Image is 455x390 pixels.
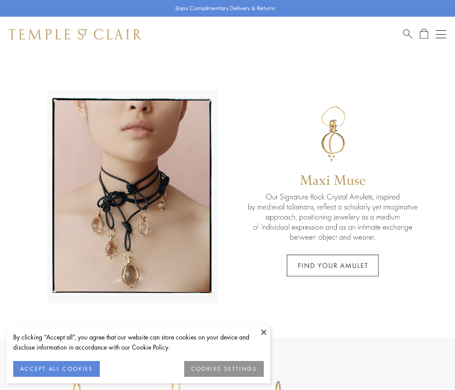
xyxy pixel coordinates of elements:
p: Enjoy Complimentary Delivery & Returns [175,4,275,13]
button: Open navigation [436,29,446,40]
img: Temple St. Clair [9,29,142,40]
a: Open Shopping Bag [420,29,428,40]
button: ACCEPT ALL COOKIES [13,361,100,377]
button: COOKIES SETTINGS [184,361,264,377]
a: Search [403,29,412,40]
div: By clicking “Accept all”, you agree that our website can store cookies on your device and disclos... [13,332,264,352]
